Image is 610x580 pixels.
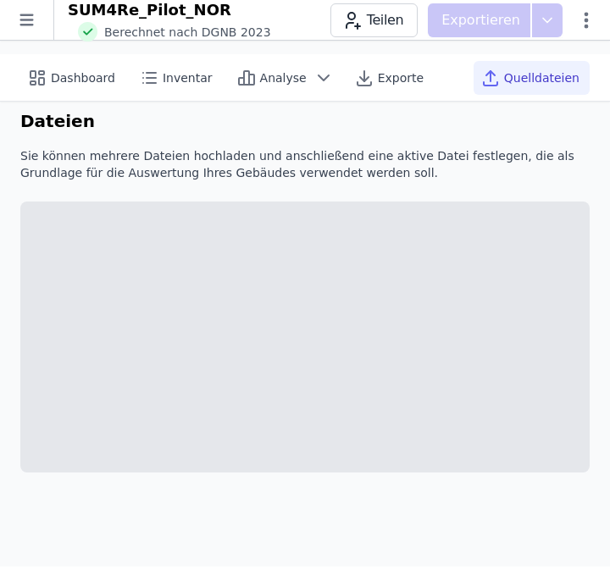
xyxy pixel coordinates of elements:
[441,10,524,30] p: Exportieren
[260,69,307,86] span: Analyse
[104,24,271,41] span: Berechnet nach DGNB 2023
[330,3,418,37] button: Teilen
[20,147,590,195] div: Sie können mehrere Dateien hochladen und anschließend eine aktive Datei festlegen, die als Grundl...
[20,108,95,134] h6: Dateien
[504,69,579,86] span: Quelldateien
[163,69,213,86] span: Inventar
[378,69,424,86] span: Exporte
[51,69,115,86] span: Dashboard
